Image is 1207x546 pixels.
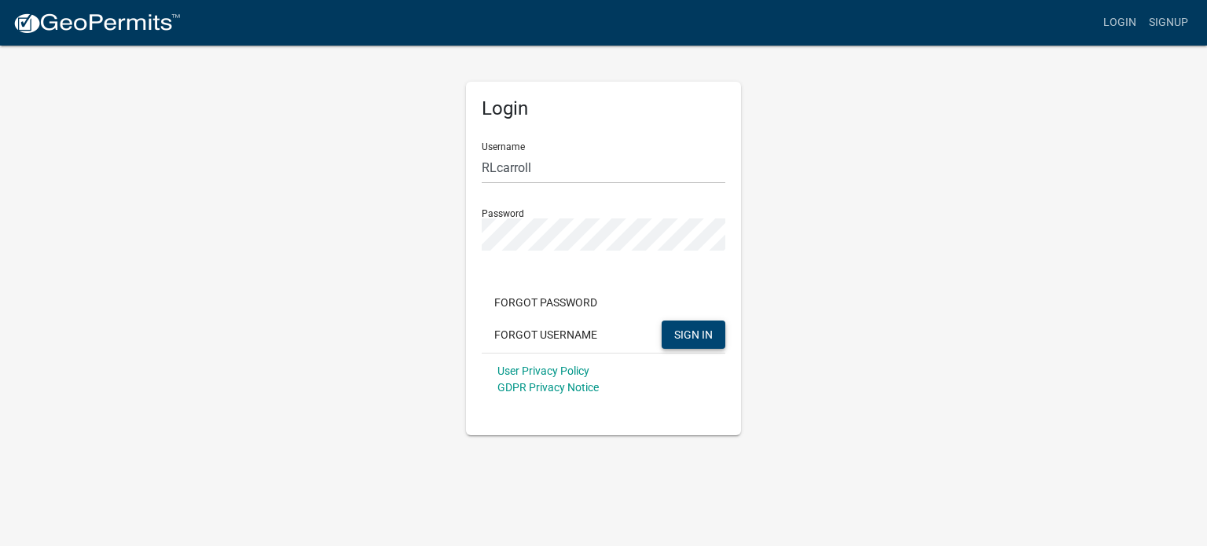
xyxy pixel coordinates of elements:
[497,365,589,377] a: User Privacy Policy
[1143,8,1194,38] a: Signup
[482,321,610,349] button: Forgot Username
[674,328,713,340] span: SIGN IN
[497,381,599,394] a: GDPR Privacy Notice
[482,97,725,120] h5: Login
[482,288,610,317] button: Forgot Password
[662,321,725,349] button: SIGN IN
[1097,8,1143,38] a: Login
